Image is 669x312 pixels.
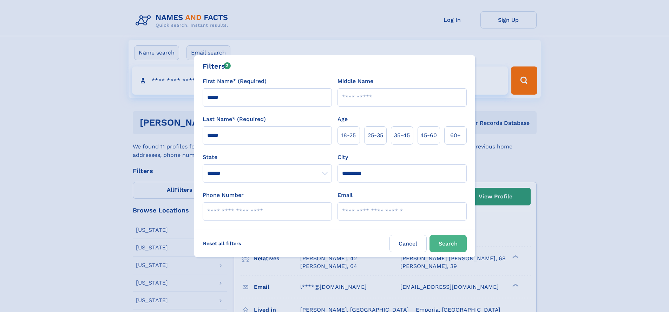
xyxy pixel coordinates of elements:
[368,131,383,140] span: 25‑35
[450,131,461,140] span: 60+
[389,235,427,252] label: Cancel
[203,115,266,123] label: Last Name* (Required)
[337,77,373,85] label: Middle Name
[203,153,332,161] label: State
[337,115,348,123] label: Age
[337,153,348,161] label: City
[337,191,353,199] label: Email
[203,61,231,71] div: Filters
[394,131,410,140] span: 35‑45
[198,235,246,252] label: Reset all filters
[203,77,267,85] label: First Name* (Required)
[341,131,356,140] span: 18‑25
[203,191,244,199] label: Phone Number
[429,235,467,252] button: Search
[420,131,437,140] span: 45‑60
